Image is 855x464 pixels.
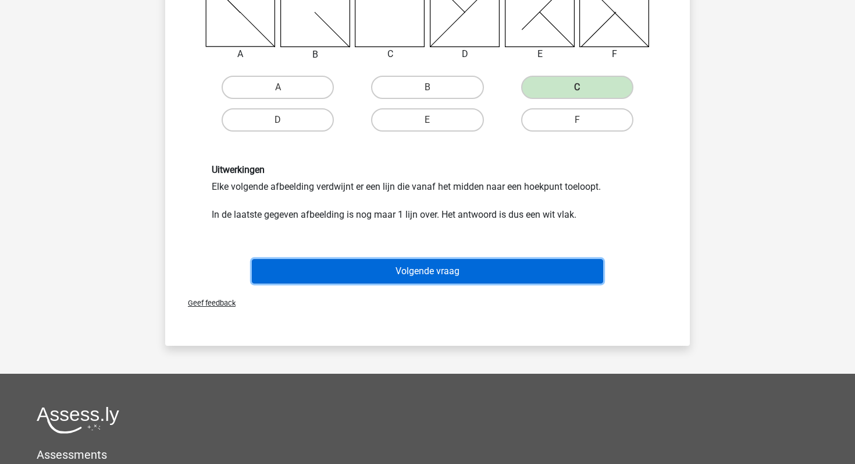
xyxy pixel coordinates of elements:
[222,108,334,132] label: D
[212,164,643,175] h6: Uitwerkingen
[197,47,284,61] div: A
[521,108,633,132] label: F
[37,406,119,434] img: Assessly logo
[179,299,236,307] span: Geef feedback
[203,164,652,222] div: Elke volgende afbeelding verdwijnt er een lijn die vanaf het midden naar een hoekpunt toeloopt. I...
[37,448,818,462] h5: Assessments
[272,48,359,62] div: B
[521,76,633,99] label: C
[252,259,604,284] button: Volgende vraag
[421,47,509,61] div: D
[571,47,658,61] div: F
[371,108,483,132] label: E
[346,47,434,61] div: C
[371,76,483,99] label: B
[222,76,334,99] label: A
[496,47,584,61] div: E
